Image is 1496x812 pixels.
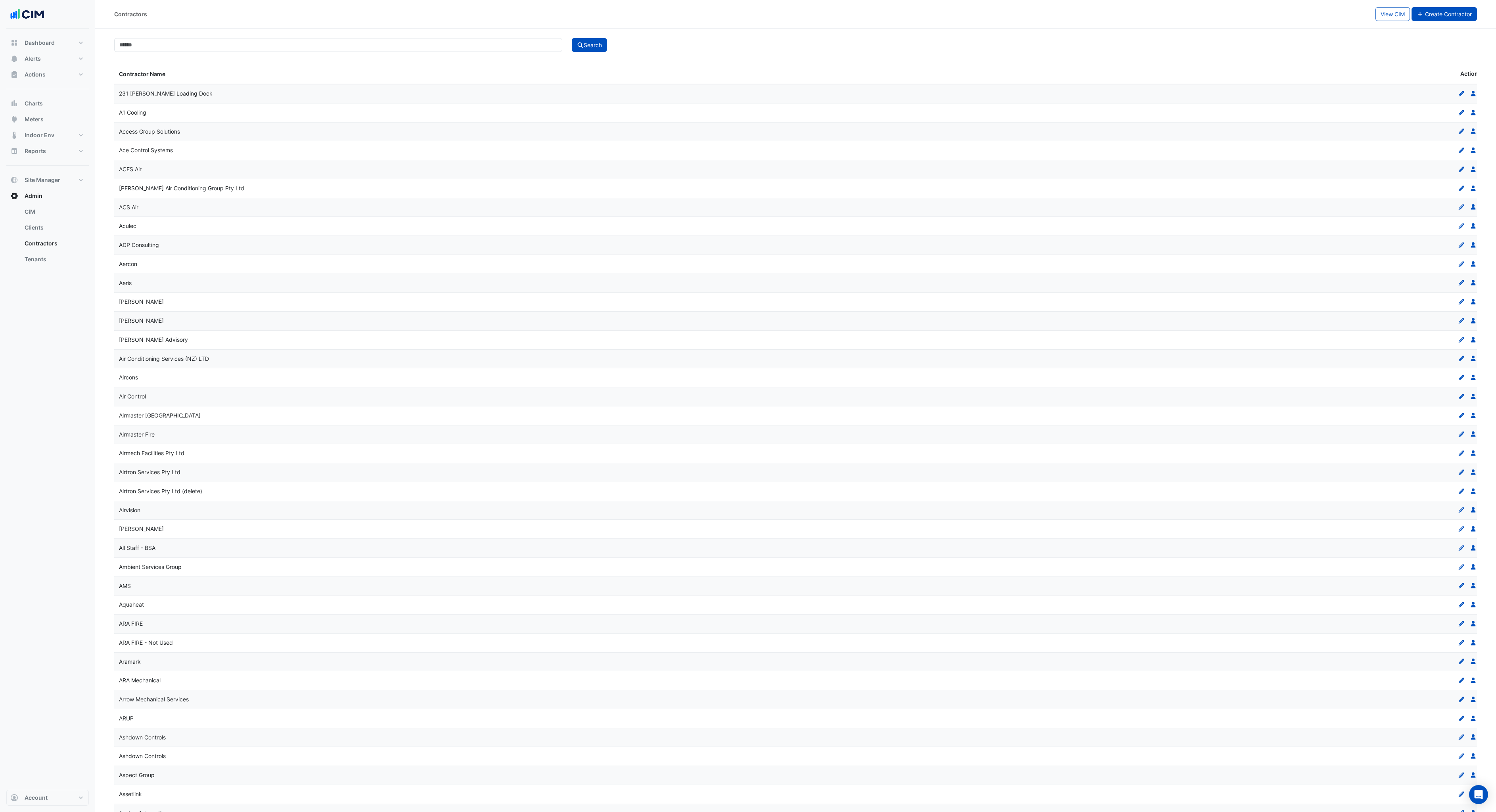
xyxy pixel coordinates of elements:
app-icon: Dashboard [10,39,18,47]
span: Airtron Services Pty Ltd (delete) [119,488,202,494]
span: Action [1460,69,1478,79]
span: ACS Air [119,204,138,211]
datatable-header-cell: Contractor Name [114,65,799,84]
fa-icon: Users [1470,582,1477,589]
span: Airmech Facilities Pty Ltd [119,450,184,456]
span: ARA FIRE - Not Used [119,639,173,646]
a: Tenants [18,251,89,267]
fa-icon: Users [1470,450,1477,456]
fa-icon: Users [1470,563,1477,570]
fa-icon: Edit [1458,298,1465,305]
span: Alerts [25,55,41,63]
app-icon: Admin [10,192,18,200]
span: ADP Consulting [119,241,159,248]
span: AG Coombs [119,317,164,324]
span: Ambient Services Group [119,563,182,570]
span: Aculec [119,222,136,229]
span: Dashboard [25,39,55,47]
span: Contractor Name [119,71,165,77]
div: Contractors [114,10,147,18]
fa-icon: Users [1470,204,1477,211]
fa-icon: Users [1470,488,1477,494]
span: Site Manager [25,176,60,184]
app-icon: Actions [10,71,18,79]
span: ACES Air [119,166,142,172]
fa-icon: Users [1470,298,1477,305]
fa-icon: Edit [1458,128,1465,135]
app-icon: Alerts [10,55,18,63]
fa-icon: Users [1470,639,1477,646]
app-icon: Indoor Env [10,131,18,139]
button: Admin [6,188,89,204]
fa-icon: Users [1470,222,1477,229]
fa-icon: Edit [1458,469,1465,475]
fa-icon: Users [1470,90,1477,97]
span: Assetlink [119,791,142,797]
fa-icon: Users [1470,431,1477,438]
span: Airmaster Australia [119,412,201,419]
span: Ace Control Systems [119,147,173,153]
a: Clients [18,220,89,236]
fa-icon: Users [1470,696,1477,703]
span: ARUP [119,715,134,722]
span: Airvision [119,507,140,513]
div: Open Intercom Messenger [1469,785,1488,804]
button: Indoor Env [6,127,89,143]
span: View CIM [1381,11,1405,17]
fa-icon: Edit [1458,355,1465,362]
span: A C HALL Air Conditioning Group Pty Ltd [119,185,244,192]
img: Company Logo [10,6,45,22]
fa-icon: Edit [1458,734,1465,741]
fa-icon: Edit [1458,507,1465,513]
span: Create Contractor [1425,11,1472,17]
span: Admin [25,192,42,200]
fa-icon: Edit [1458,336,1465,343]
fa-icon: Edit [1458,280,1465,286]
fa-icon: Edit [1458,525,1465,532]
fa-icon: Edit [1458,374,1465,381]
span: Air Control [119,393,146,400]
fa-icon: Edit [1458,715,1465,722]
fa-icon: Edit [1458,90,1465,97]
span: Access Group Solutions [119,128,180,135]
fa-icon: Edit [1458,241,1465,248]
button: Charts [6,96,89,111]
a: CIM [18,204,89,220]
fa-icon: Users [1470,185,1477,192]
fa-icon: Edit [1458,639,1465,646]
span: Aercon [119,260,137,267]
fa-icon: Edit [1458,185,1465,192]
app-icon: Meters [10,115,18,123]
fa-icon: Users [1470,280,1477,286]
fa-icon: Users [1470,412,1477,419]
app-icon: Reports [10,147,18,155]
fa-icon: Edit [1458,753,1465,759]
fa-icon: Edit [1458,393,1465,400]
span: Actions [25,71,46,79]
span: Ashdown Controls [119,734,166,741]
fa-icon: Users [1470,658,1477,665]
fa-icon: Users [1470,677,1477,684]
button: Meters [6,111,89,127]
fa-icon: Users [1470,507,1477,513]
fa-icon: Users [1470,525,1477,532]
span: AG Coombs Advisory [119,336,188,343]
span: Arrow Mechanical Services [119,696,189,703]
span: Aramark [119,658,141,665]
fa-icon: Users [1470,317,1477,324]
fa-icon: Edit [1458,696,1465,703]
button: Dashboard [6,35,89,51]
fa-icon: Users [1470,544,1477,551]
fa-icon: Users [1470,260,1477,267]
fa-icon: Users [1470,166,1477,172]
fa-icon: Edit [1458,658,1465,665]
span: Aeris [119,280,132,286]
button: Alerts [6,51,89,67]
span: Indoor Env [25,131,54,139]
span: All Staff - BSA [119,544,155,551]
button: Account [6,790,89,806]
span: 231 Elizabeth Loading Dock [119,90,213,97]
fa-icon: Edit [1458,109,1465,116]
fa-icon: Edit [1458,166,1465,172]
fa-icon: Users [1470,715,1477,722]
